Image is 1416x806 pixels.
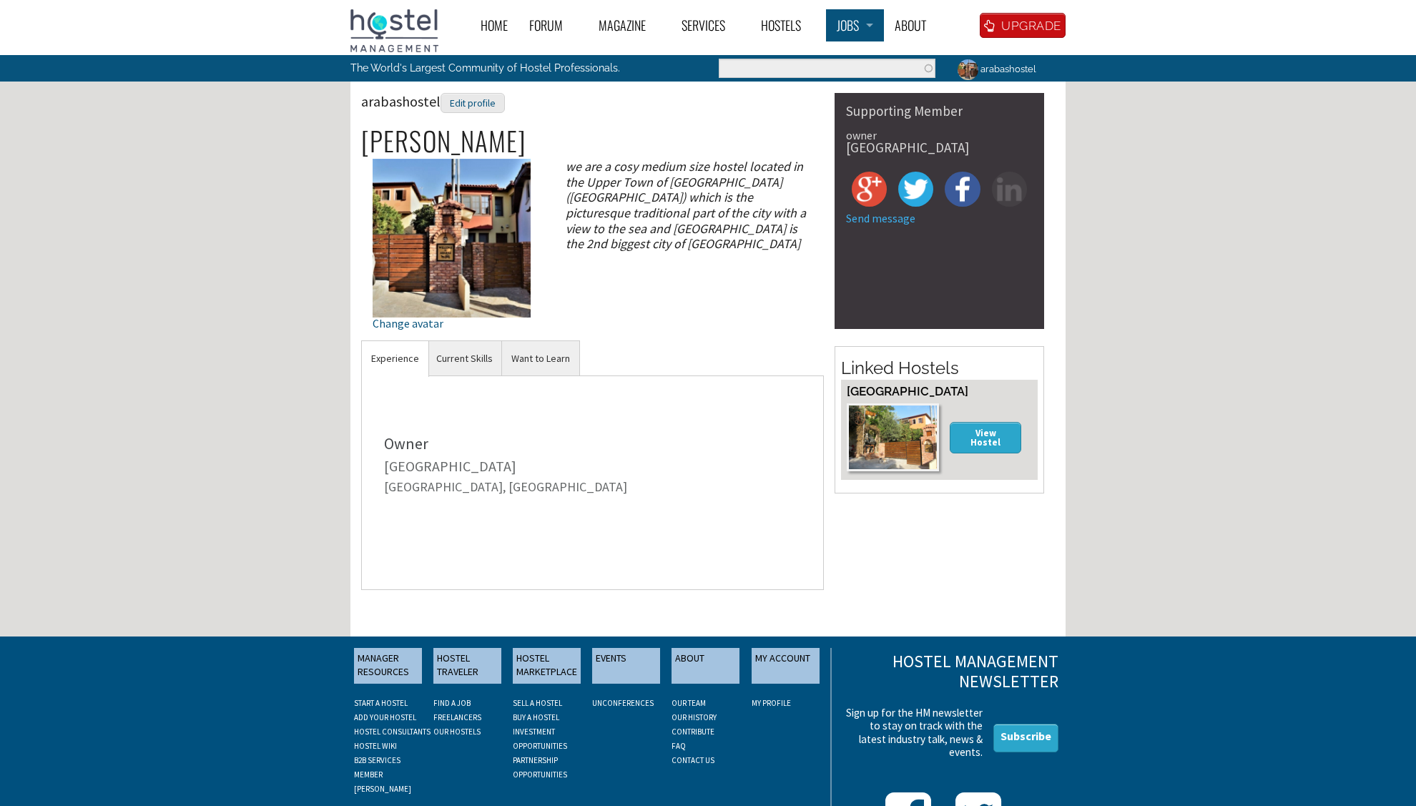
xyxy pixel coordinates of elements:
[719,59,935,78] input: Enter the terms you wish to search for.
[441,93,505,114] div: Edit profile
[502,341,579,376] a: Want to Learn
[354,712,416,722] a: ADD YOUR HOSTEL
[513,648,581,684] a: HOSTEL MARKETPLACE
[752,698,791,708] a: My Profile
[513,755,567,780] a: PARTNERSHIP OPPORTUNITIES
[752,648,820,684] a: MY ACCOUNT
[826,9,884,41] a: Jobs
[842,652,1058,693] h3: Hostel Management Newsletter
[950,422,1021,453] a: View Hostel
[980,13,1066,38] a: UPGRADE
[852,172,887,207] img: gp-square.png
[898,172,933,207] img: tw-square.png
[846,141,1033,154] div: [GEOGRAPHIC_DATA]
[384,481,801,493] div: [GEOGRAPHIC_DATA], [GEOGRAPHIC_DATA]
[354,698,408,708] a: START A HOSTEL
[427,341,502,376] a: Current Skills
[350,9,438,52] img: Hostel Management Home
[846,211,915,225] a: Send message
[592,648,660,684] a: EVENTS
[470,9,518,41] a: Home
[513,727,567,751] a: INVESTMENT OPPORTUNITIES
[433,698,471,708] a: FIND A JOB
[513,698,562,708] a: SELL A HOSTEL
[518,9,588,41] a: Forum
[884,9,951,41] a: About
[992,172,1027,207] img: in-square.png
[588,9,671,41] a: Magazine
[433,712,481,722] a: FREELANCERS
[513,712,559,722] a: BUY A HOSTEL
[846,104,1033,118] div: Supporting Member
[384,457,516,475] a: [GEOGRAPHIC_DATA]
[846,129,1033,141] div: owner
[354,770,411,794] a: MEMBER [PERSON_NAME]
[441,92,505,110] a: Edit profile
[750,9,826,41] a: Hostels
[354,755,400,765] a: B2B SERVICES
[672,755,714,765] a: CONTACT US
[354,648,422,684] a: MANAGER RESOURCES
[946,55,1044,83] a: arabashostel
[350,55,649,81] p: The World's Largest Community of Hostel Professionals.
[841,356,1038,380] h2: Linked Hostels
[384,436,801,451] div: Owner
[554,159,823,252] div: we are a cosy medium size hostel located in the Upper Town of [GEOGRAPHIC_DATA]([GEOGRAPHIC_DATA]...
[373,318,531,329] div: Change avatar
[842,707,983,759] p: Sign up for the HM newsletter to stay on track with the latest industry talk, news & events.
[354,727,431,737] a: HOSTEL CONSULTANTS
[361,126,824,156] h2: [PERSON_NAME]
[672,648,739,684] a: ABOUT
[672,727,714,737] a: CONTRIBUTE
[592,698,654,708] a: UNCONFERENCES
[361,92,505,110] span: arabashostel
[433,727,481,737] a: OUR HOSTELS
[672,712,717,722] a: OUR HISTORY
[993,724,1058,752] a: Subscribe
[847,384,968,398] a: [GEOGRAPHIC_DATA]
[354,741,397,751] a: HOSTEL WIKI
[945,172,980,207] img: fb-square.png
[373,230,531,329] a: Change avatar
[671,9,750,41] a: Services
[373,159,531,317] img: arabashostel's picture
[362,341,428,376] a: Experience
[672,741,686,751] a: FAQ
[672,698,706,708] a: OUR TEAM
[955,57,980,82] img: arabashostel's picture
[433,648,501,684] a: HOSTEL TRAVELER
